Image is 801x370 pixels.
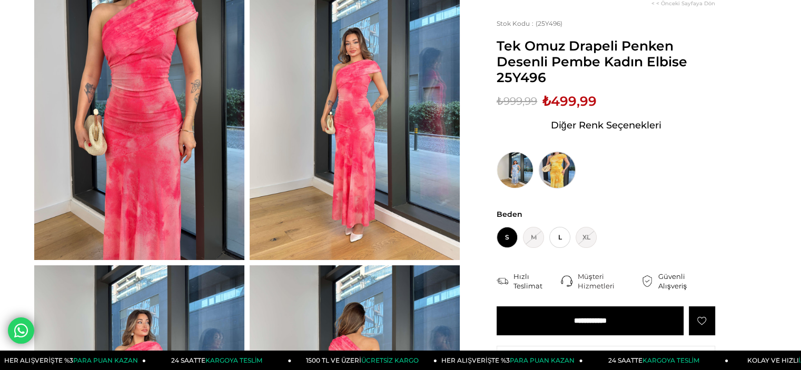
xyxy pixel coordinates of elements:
[292,351,438,370] a: 1500 TL VE ÜZERİÜCRETSİZ KARGO
[497,19,562,27] span: (25Y496)
[1,351,146,370] a: HER ALIŞVERİŞTE %3PARA PUAN KAZAN
[550,117,661,134] span: Diğer Renk Seçenekleri
[497,93,537,109] span: ₺999,99
[497,152,533,188] img: Tek Omuz Drapeli Penken Desenli Mavi Kadın Elbise 25Y496
[73,356,138,364] span: PARA PUAN KAZAN
[549,227,570,248] span: L
[658,272,715,291] div: Güvenli Alışveriş
[497,227,518,248] span: S
[497,209,715,219] span: Beden
[497,38,715,85] span: Tek Omuz Drapeli Penken Desenli Pembe Kadın Elbise 25Y496
[641,275,653,287] img: security.png
[542,93,597,109] span: ₺499,99
[510,356,575,364] span: PARA PUAN KAZAN
[583,351,729,370] a: 24 SAATTEKARGOYA TESLİM
[642,356,699,364] span: KARGOYA TESLİM
[437,351,583,370] a: HER ALIŞVERİŞTE %3PARA PUAN KAZAN
[689,306,715,335] a: Favorilere Ekle
[146,351,292,370] a: 24 SAATTEKARGOYA TESLİM
[205,356,262,364] span: KARGOYA TESLİM
[561,275,572,287] img: call-center.png
[361,356,419,364] span: ÜCRETSİZ KARGO
[523,227,544,248] span: M
[497,275,508,287] img: shipping.png
[539,152,576,188] img: Tek Omuz Drapeli Penken Desenli Sarı Kadın Elbise 25Y496
[513,272,561,291] div: Hızlı Teslimat
[497,19,536,27] span: Stok Kodu
[578,272,641,291] div: Müşteri Hizmetleri
[576,227,597,248] span: XL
